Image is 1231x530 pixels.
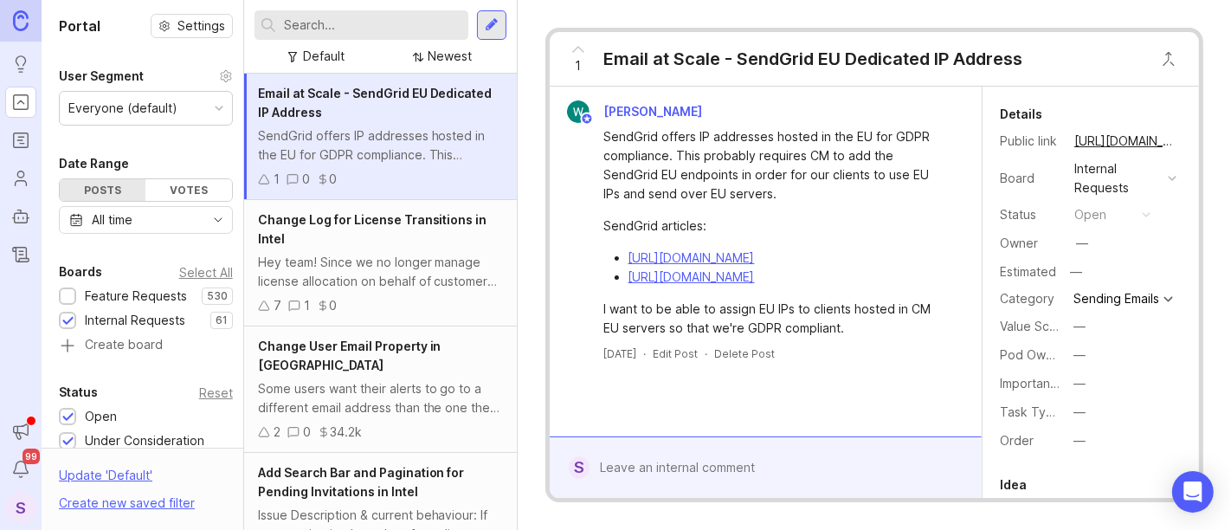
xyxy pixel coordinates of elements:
[304,296,310,315] div: 1
[207,289,228,303] p: 530
[1073,293,1159,305] div: Sending Emails
[177,17,225,35] span: Settings
[1000,475,1027,495] div: Idea
[1000,404,1061,419] label: Task Type
[569,456,590,479] div: S
[5,163,36,194] a: Users
[1074,205,1106,224] div: open
[85,431,204,450] div: Under Consideration
[244,74,517,200] a: Email at Scale - SendGrid EU Dedicated IP AddressSendGrid offers IP addresses hosted in the EU fo...
[1000,132,1060,151] div: Public link
[284,16,461,35] input: Search...
[5,492,36,523] button: S
[1065,261,1087,283] div: —
[1073,346,1086,365] div: —
[654,346,699,361] div: Edit Post
[1000,205,1060,224] div: Status
[329,170,337,189] div: 0
[628,250,755,265] a: [URL][DOMAIN_NAME]
[1074,159,1161,197] div: Internal Requests
[1076,234,1088,253] div: —
[1073,374,1086,393] div: —
[428,47,472,66] div: Newest
[1000,319,1067,333] label: Value Scale
[330,423,362,442] div: 34.2k
[604,300,947,338] div: I want to be able to assign EU IPs to clients hosted in CM EU servers so that we're GDPR compliant.
[258,253,503,291] div: Hey team! Since we no longer manage license allocation on behalf of customers, it would be helpfu...
[302,170,310,189] div: 0
[5,87,36,118] a: Portal
[604,104,703,119] span: [PERSON_NAME]
[5,201,36,232] a: Autopilot
[1172,471,1214,513] div: Open Intercom Messenger
[244,326,517,453] a: Change User Email Property in [GEOGRAPHIC_DATA]Some users want their alerts to go to a different ...
[59,494,195,513] div: Create new saved filter
[580,113,593,126] img: member badge
[274,423,280,442] div: 2
[85,311,185,330] div: Internal Requests
[151,14,233,38] button: Settings
[258,126,503,165] div: SendGrid offers IP addresses hosted in the EU for GDPR compliance. This probably requires CM to a...
[199,388,233,397] div: Reset
[85,287,187,306] div: Feature Requests
[303,47,345,66] div: Default
[1073,403,1086,422] div: —
[244,200,517,326] a: Change Log for License Transitions in IntelHey team! Since we no longer manage license allocation...
[258,339,441,372] span: Change User Email Property in [GEOGRAPHIC_DATA]
[715,346,776,361] div: Delete Post
[92,210,132,229] div: All time
[604,127,947,204] div: SendGrid offers IP addresses hosted in the EU for GDPR compliance. This probably requires CM to a...
[59,16,100,36] h1: Portal
[68,99,177,118] div: Everyone (default)
[1000,376,1065,391] label: Importance
[1000,169,1060,188] div: Board
[59,382,98,403] div: Status
[604,217,947,236] div: SendGrid articles:
[59,339,233,354] a: Create board
[60,179,145,201] div: Posts
[5,125,36,156] a: Roadmaps
[1073,317,1086,336] div: —
[145,179,231,201] div: Votes
[329,296,337,315] div: 0
[5,239,36,270] a: Changelog
[59,153,129,174] div: Date Range
[1069,130,1182,152] a: [URL][DOMAIN_NAME]
[1000,289,1060,308] div: Category
[303,423,311,442] div: 0
[604,47,1023,71] div: Email at Scale - SendGrid EU Dedicated IP Address
[5,48,36,80] a: Ideas
[59,466,152,494] div: Update ' Default '
[5,416,36,447] button: Announcements
[59,262,102,282] div: Boards
[274,296,281,315] div: 7
[85,407,117,426] div: Open
[1000,433,1034,448] label: Order
[5,454,36,485] button: Notifications
[628,269,755,284] a: [URL][DOMAIN_NAME]
[216,313,228,327] p: 61
[706,346,708,361] div: ·
[204,213,232,227] svg: toggle icon
[59,66,144,87] div: User Segment
[274,170,280,189] div: 1
[604,346,637,361] a: [DATE]
[567,100,590,123] img: Wendy Pham
[23,449,40,464] span: 99
[575,56,581,75] span: 1
[258,379,503,417] div: Some users want their alerts to go to a different email address than the one they are using in Co...
[258,86,493,120] span: Email at Scale - SendGrid EU Dedicated IP Address
[258,212,487,246] span: Change Log for License Transitions in Intel
[1000,347,1088,362] label: Pod Ownership
[1151,42,1186,76] button: Close button
[644,346,647,361] div: ·
[557,100,717,123] a: Wendy Pham[PERSON_NAME]
[258,465,465,499] span: Add Search Bar and Pagination for Pending Invitations in Intel
[1073,431,1086,450] div: —
[1000,104,1042,125] div: Details
[1000,234,1060,253] div: Owner
[179,268,233,277] div: Select All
